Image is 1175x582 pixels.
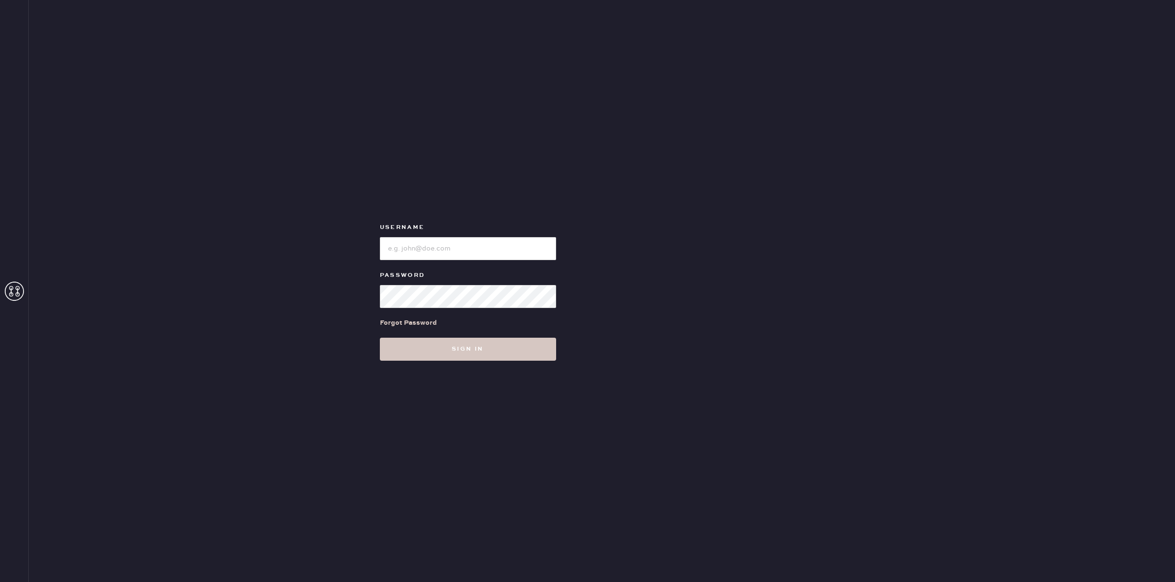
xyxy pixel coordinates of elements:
label: Password [380,270,556,281]
div: Forgot Password [380,318,437,328]
a: Forgot Password [380,308,437,338]
label: Username [380,222,556,233]
input: e.g. john@doe.com [380,237,556,260]
button: Sign in [380,338,556,361]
